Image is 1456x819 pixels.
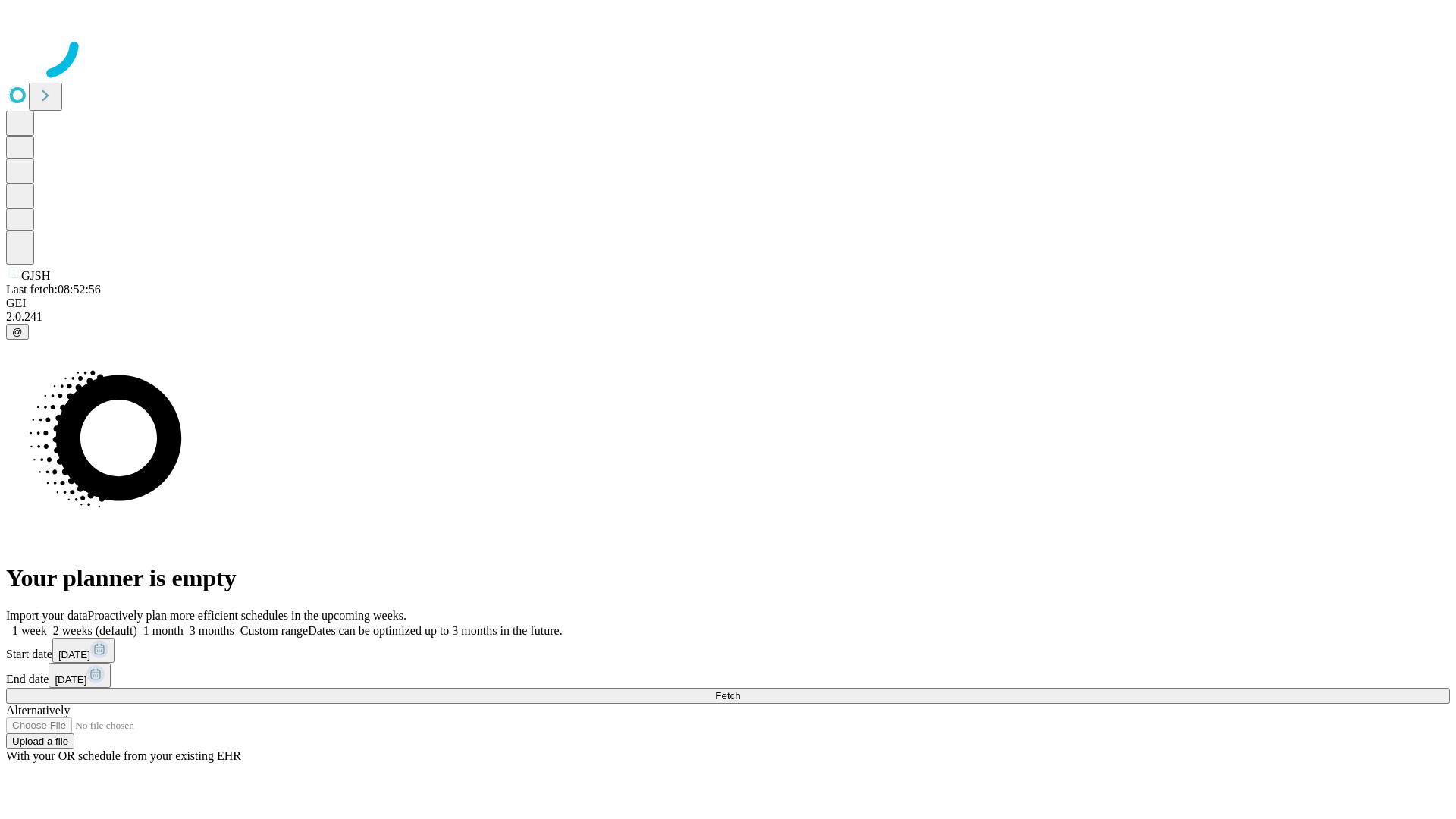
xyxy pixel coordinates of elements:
[143,624,184,637] span: 1 month
[6,310,1450,324] div: 2.0.241
[6,609,88,622] span: Import your data
[12,624,47,637] span: 1 week
[88,609,406,622] span: Proactively plan more efficient schedules in the upcoming weeks.
[6,297,1450,310] div: GEI
[53,624,137,637] span: 2 weeks (default)
[6,564,1450,592] h1: Your planner is empty
[52,638,115,663] button: [DATE]
[240,624,308,637] span: Custom range
[49,663,111,688] button: [DATE]
[6,688,1450,704] button: Fetch
[6,663,1450,688] div: End date
[715,690,740,701] span: Fetch
[308,624,562,637] span: Dates can be optimized up to 3 months in the future.
[6,733,74,749] button: Upload a file
[6,704,70,717] span: Alternatively
[12,326,23,337] span: @
[190,624,234,637] span: 3 months
[6,638,1450,663] div: Start date
[6,283,101,296] span: Last fetch: 08:52:56
[55,674,86,686] span: [DATE]
[6,324,29,340] button: @
[6,749,241,762] span: With your OR schedule from your existing EHR
[58,649,90,661] span: [DATE]
[21,269,50,282] span: GJSH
